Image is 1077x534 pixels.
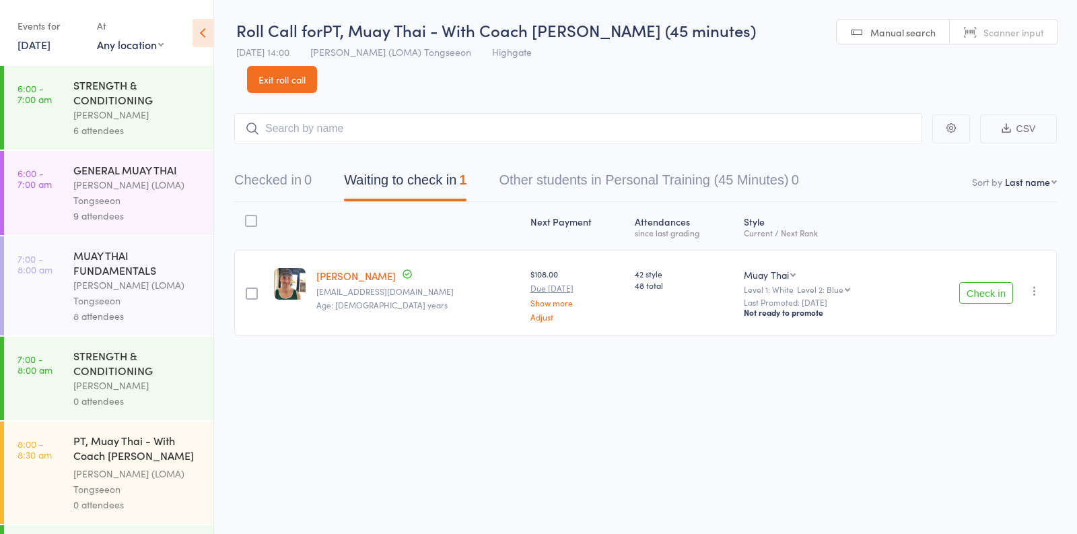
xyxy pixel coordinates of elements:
[344,166,466,201] button: Waiting to check in1
[316,299,448,310] span: Age: [DEMOGRAPHIC_DATA] years
[73,378,202,393] div: [PERSON_NAME]
[744,285,903,294] div: Level 1: White
[274,268,306,300] img: image1671785483.png
[980,114,1057,143] button: CSV
[73,277,202,308] div: [PERSON_NAME] (LOMA) Tongseeon
[744,307,903,318] div: Not ready to promote
[4,66,213,149] a: 6:00 -7:00 amSTRENGTH & CONDITIONING[PERSON_NAME]6 attendees
[4,422,213,524] a: 8:00 -8:30 amPT, Muay Thai - With Coach [PERSON_NAME] (30 minutes)[PERSON_NAME] (LOMA) Tongseeon0...
[959,282,1013,304] button: Check in
[73,208,202,224] div: 9 attendees
[18,83,52,104] time: 6:00 - 7:00 am
[73,433,202,466] div: PT, Muay Thai - With Coach [PERSON_NAME] (30 minutes)
[73,466,202,497] div: [PERSON_NAME] (LOMA) Tongseeon
[322,19,756,41] span: PT, Muay Thai - With Coach [PERSON_NAME] (45 minutes)
[629,208,738,244] div: Atten­dances
[316,287,520,296] small: clever13db@gmail.com
[18,15,83,37] div: Events for
[18,438,52,460] time: 8:00 - 8:30 am
[530,268,624,321] div: $108.00
[18,253,53,275] time: 7:00 - 8:00 am
[983,26,1044,39] span: Scanner input
[18,354,53,375] time: 7:00 - 8:00 am
[499,166,798,201] button: Other students in Personal Training (45 Minutes)0
[530,312,624,321] a: Adjust
[73,162,202,177] div: GENERAL MUAY THAI
[870,26,936,39] span: Manual search
[792,172,799,187] div: 0
[236,19,322,41] span: Roll Call for
[635,228,733,237] div: since last grading
[18,37,50,52] a: [DATE]
[310,45,471,59] span: [PERSON_NAME] (LOMA) Tongseeon
[459,172,466,187] div: 1
[73,177,202,208] div: [PERSON_NAME] (LOMA) Tongseeon
[73,107,202,123] div: [PERSON_NAME]
[1005,175,1050,189] div: Last name
[744,228,903,237] div: Current / Next Rank
[304,172,312,187] div: 0
[744,268,789,281] div: Muay Thai
[234,113,922,144] input: Search by name
[73,248,202,277] div: MUAY THAI FUNDAMENTALS
[972,175,1002,189] label: Sort by
[4,337,213,420] a: 7:00 -8:00 amSTRENGTH & CONDITIONING[PERSON_NAME]0 attendees
[234,166,312,201] button: Checked in0
[525,208,629,244] div: Next Payment
[73,77,202,107] div: STRENGTH & CONDITIONING
[73,393,202,409] div: 0 attendees
[97,37,164,52] div: Any location
[18,168,52,189] time: 6:00 - 7:00 am
[4,236,213,335] a: 7:00 -8:00 amMUAY THAI FUNDAMENTALS[PERSON_NAME] (LOMA) Tongseeon8 attendees
[316,269,396,283] a: [PERSON_NAME]
[738,208,908,244] div: Style
[492,45,532,59] span: Highgate
[4,151,213,235] a: 6:00 -7:00 amGENERAL MUAY THAI[PERSON_NAME] (LOMA) Tongseeon9 attendees
[635,268,733,279] span: 42 style
[530,298,624,307] a: Show more
[73,348,202,378] div: STRENGTH & CONDITIONING
[73,497,202,512] div: 0 attendees
[73,308,202,324] div: 8 attendees
[744,298,903,307] small: Last Promoted: [DATE]
[97,15,164,37] div: At
[236,45,289,59] span: [DATE] 14:00
[530,283,624,293] small: Due [DATE]
[73,123,202,138] div: 6 attendees
[635,279,733,291] span: 48 total
[247,66,317,93] a: Exit roll call
[797,285,843,294] div: Level 2: Blue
